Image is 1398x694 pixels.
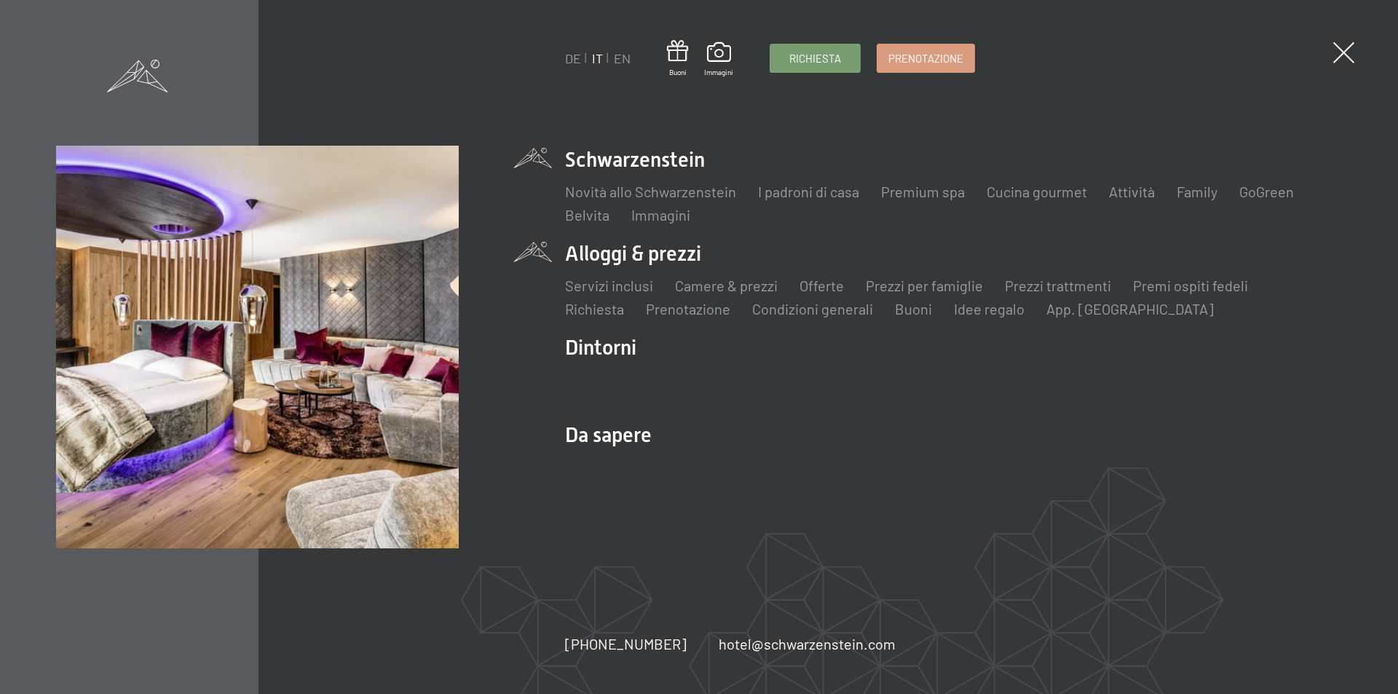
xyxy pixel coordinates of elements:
a: Prenotazione [646,300,730,318]
a: IT [592,50,603,66]
span: Buoni [667,67,688,77]
a: [PHONE_NUMBER] [565,634,687,654]
a: Premium spa [881,183,965,200]
a: Immagini [704,42,733,77]
a: hotel@schwarzenstein.com [719,634,896,654]
a: Prezzi trattmenti [1005,277,1111,294]
span: [PHONE_NUMBER] [565,635,687,652]
span: Immagini [704,67,733,77]
a: DE [565,50,581,66]
a: App. [GEOGRAPHIC_DATA] [1046,300,1214,318]
a: Premi ospiti fedeli [1133,277,1248,294]
a: Camere & prezzi [675,277,778,294]
span: Prenotazione [888,51,963,66]
a: Family [1177,183,1217,200]
a: Servizi inclusi [565,277,653,294]
a: Buoni [667,40,688,77]
a: Richiesta [565,300,624,318]
a: EN [614,50,631,66]
a: Cucina gourmet [987,183,1087,200]
a: Attività [1109,183,1155,200]
a: GoGreen [1239,183,1294,200]
a: Buoni [895,300,932,318]
a: Idee regalo [954,300,1024,318]
a: Prezzi per famiglie [866,277,983,294]
a: Offerte [799,277,844,294]
a: Prenotazione [877,44,974,72]
a: Novità allo Schwarzenstein [565,183,736,200]
a: Richiesta [770,44,860,72]
a: Immagini [631,206,690,224]
a: Belvita [565,206,609,224]
a: I padroni di casa [758,183,859,200]
span: Richiesta [789,51,841,66]
a: Condizioni generali [752,300,873,318]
